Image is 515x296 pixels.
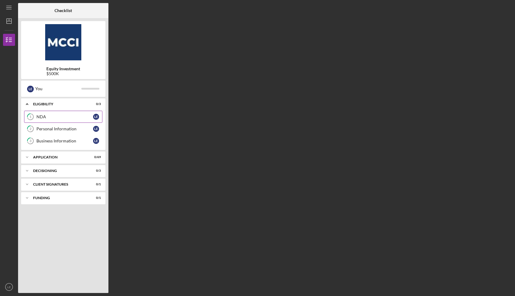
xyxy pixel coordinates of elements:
div: Application [33,155,86,159]
div: Business Information [36,138,93,143]
div: 0 / 3 [90,102,101,106]
div: You [35,84,81,94]
div: Decisioning [33,169,86,173]
a: 3Business InformationLE [24,135,102,147]
div: L E [27,86,34,92]
tspan: 2 [30,127,31,131]
div: Funding [33,196,86,200]
div: $500K [46,71,80,76]
text: LE [7,285,11,289]
div: 0 / 1 [90,183,101,186]
div: 0 / 69 [90,155,101,159]
a: 1NDALE [24,111,102,123]
b: Checklist [55,8,72,13]
button: LE [3,281,15,293]
div: Personal Information [36,126,93,131]
div: 0 / 3 [90,169,101,173]
div: L E [93,126,99,132]
b: Equity Investment [46,66,80,71]
div: 0 / 1 [90,196,101,200]
tspan: 1 [30,115,31,119]
tspan: 3 [30,139,31,143]
div: Eligibility [33,102,86,106]
a: 2Personal InformationLE [24,123,102,135]
img: Product logo [21,24,105,60]
div: NDA [36,114,93,119]
div: Client Signatures [33,183,86,186]
div: L E [93,114,99,120]
div: L E [93,138,99,144]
